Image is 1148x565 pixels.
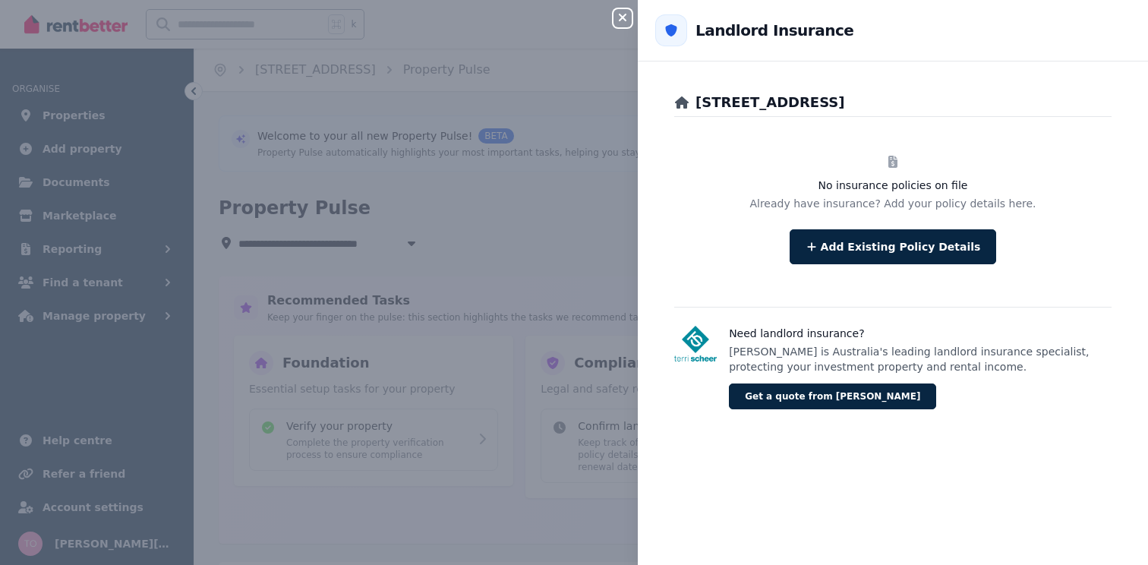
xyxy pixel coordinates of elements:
h2: Landlord Insurance [695,20,853,41]
h3: No insurance policies on file [674,178,1112,193]
img: Terri Scheer [674,326,717,362]
h3: Need landlord insurance? [729,326,1112,341]
p: Already have insurance? Add your policy details here. [674,196,1112,211]
button: Add Existing Policy Details [790,229,997,264]
button: Get a quote from [PERSON_NAME] [729,384,936,409]
h2: [STREET_ADDRESS] [695,92,845,113]
p: [PERSON_NAME] is Australia's leading landlord insurance specialist, protecting your investment pr... [729,344,1112,374]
